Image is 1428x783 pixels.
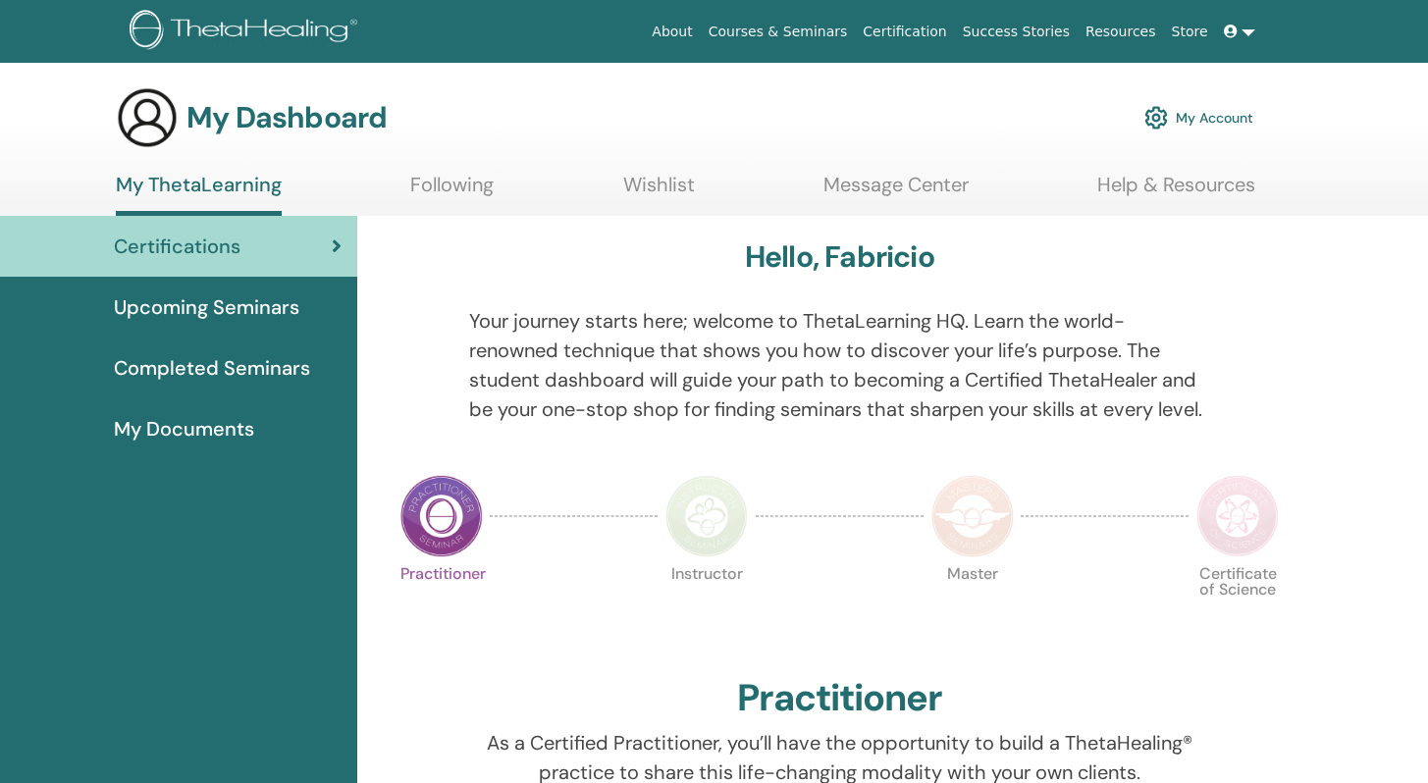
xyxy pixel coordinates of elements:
[1196,566,1279,649] p: Certificate of Science
[410,173,494,211] a: Following
[644,14,700,50] a: About
[623,173,695,211] a: Wishlist
[737,676,942,721] h2: Practitioner
[400,566,483,649] p: Practitioner
[116,173,282,216] a: My ThetaLearning
[130,10,364,54] img: logo.png
[114,353,310,383] span: Completed Seminars
[1196,475,1279,557] img: Certificate of Science
[823,173,969,211] a: Message Center
[1144,96,1253,139] a: My Account
[114,232,240,261] span: Certifications
[1164,14,1216,50] a: Store
[701,14,856,50] a: Courses & Seminars
[1097,173,1255,211] a: Help & Resources
[931,475,1014,557] img: Master
[116,86,179,149] img: generic-user-icon.jpg
[114,292,299,322] span: Upcoming Seminars
[665,566,748,649] p: Instructor
[745,239,934,275] h3: Hello, Fabricio
[186,100,387,135] h3: My Dashboard
[1078,14,1164,50] a: Resources
[931,566,1014,649] p: Master
[855,14,954,50] a: Certification
[114,414,254,444] span: My Documents
[400,475,483,557] img: Practitioner
[665,475,748,557] img: Instructor
[469,306,1209,424] p: Your journey starts here; welcome to ThetaLearning HQ. Learn the world-renowned technique that sh...
[955,14,1078,50] a: Success Stories
[1144,101,1168,134] img: cog.svg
